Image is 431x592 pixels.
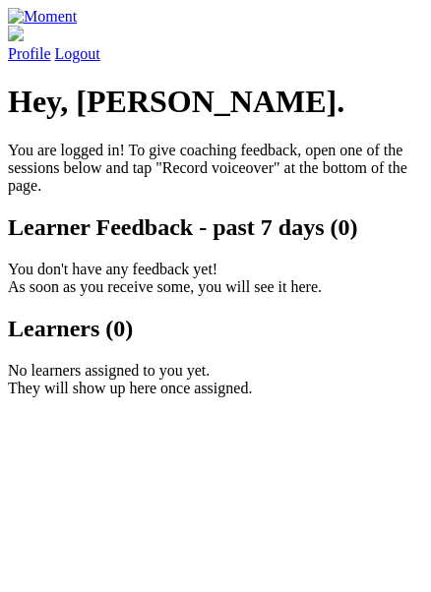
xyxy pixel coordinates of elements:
p: You are logged in! To give coaching feedback, open one of the sessions below and tap "Record voic... [8,142,423,195]
p: No learners assigned to you yet. They will show up here once assigned. [8,362,423,397]
h2: Learner Feedback - past 7 days (0) [8,214,423,241]
p: You don't have any feedback yet! As soon as you receive some, you will see it here. [8,261,423,296]
h2: Learners (0) [8,316,423,342]
a: Logout [55,45,100,62]
img: Moment [8,8,77,26]
h1: Hey, [PERSON_NAME]. [8,84,423,120]
img: default_avatar-b4e2223d03051bc43aaaccfb402a43260a3f17acc7fafc1603fdf008d6cba3c9.png [8,26,24,41]
a: Profile [8,26,423,62]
